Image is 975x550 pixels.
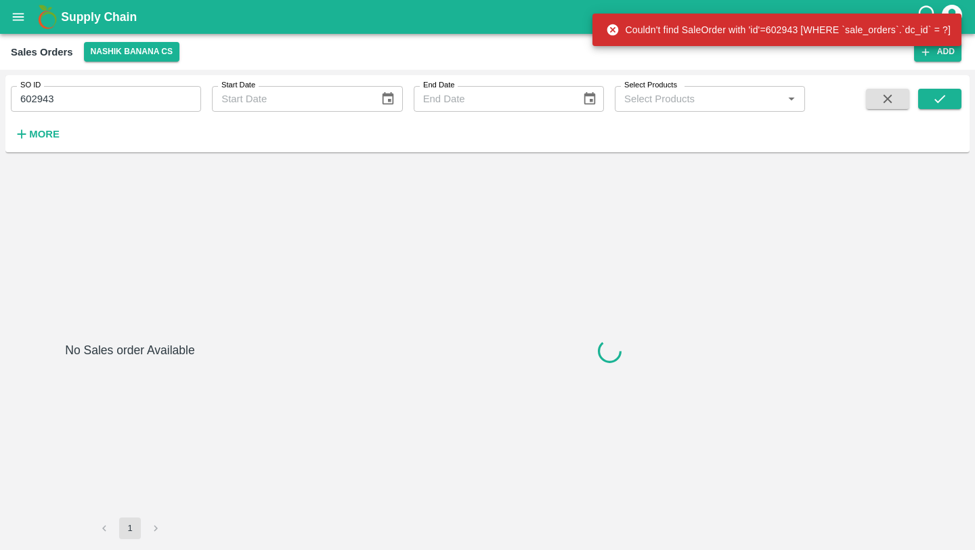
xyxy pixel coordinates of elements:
nav: pagination navigation [91,517,169,539]
label: Select Products [624,80,677,91]
button: open drawer [3,1,34,33]
a: Supply Chain [61,7,916,26]
button: Choose date [375,86,401,112]
div: account of current user [940,3,964,31]
div: Sales Orders [11,43,73,61]
div: Couldn't find SaleOrder with 'id'=602943 [WHERE `sale_orders`.`dc_id` = ?] [606,18,951,42]
button: Add [914,42,961,62]
label: SO ID [20,80,41,91]
label: Start Date [221,80,255,91]
input: Enter SO ID [11,86,201,112]
input: End Date [414,86,571,112]
strong: More [29,129,60,140]
img: logo [34,3,61,30]
button: Choose date [577,86,603,112]
b: Supply Chain [61,10,137,24]
button: Open [783,90,800,108]
input: Select Products [619,90,779,108]
input: Start Date [212,86,370,112]
button: More [11,123,63,146]
button: page 1 [119,517,141,539]
h6: No Sales order Available [65,341,194,517]
button: Select DC [84,42,180,62]
div: customer-support [916,5,940,29]
label: End Date [423,80,454,91]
